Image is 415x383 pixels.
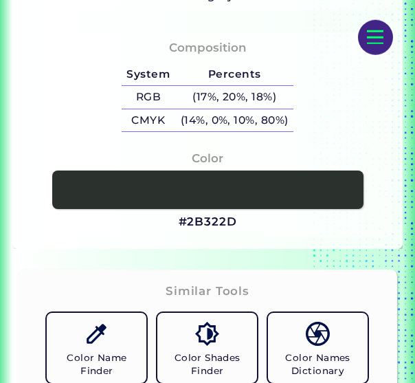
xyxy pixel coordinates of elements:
h5: (14%, 0%, 10%, 80%) [175,109,293,132]
h5: (17%, 20%, 18%) [175,86,293,109]
h5: RGB [122,86,175,109]
h3: Similar Tools [166,283,249,300]
img: icon_color_shades.svg [195,322,219,346]
h4: Color [192,149,223,168]
h5: Color Names Dictionary [273,351,362,377]
h3: #2B322D [179,214,237,230]
h5: System [122,63,175,86]
h5: Percents [175,63,293,86]
h5: CMYK [122,109,175,132]
h5: Color Shades Finder [163,351,251,377]
img: icon_color_names_dictionary.svg [306,322,330,346]
h4: Composition [169,38,247,58]
img: icon_color_name_finder.svg [85,322,109,346]
h5: Color Name Finder [52,351,141,377]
